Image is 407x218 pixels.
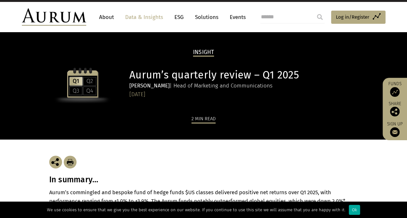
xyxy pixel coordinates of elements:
[129,69,356,81] h1: Aurum’s quarterly review – Q1 2025
[171,11,187,23] a: ESG
[22,8,86,26] img: Aurum
[64,156,77,168] img: Download Article
[49,156,62,168] img: Share this post
[386,121,404,137] a: Sign up
[129,90,356,99] div: [DATE]
[390,127,400,137] img: Sign up to our newsletter
[349,205,360,215] div: Ok
[129,82,170,89] strong: [PERSON_NAME]
[390,107,400,116] img: Share this post
[191,115,216,123] div: 2 min read
[96,11,117,23] a: About
[122,11,166,23] a: Data & Insights
[227,11,246,23] a: Events
[386,102,404,116] div: Share
[129,81,356,90] div: | Head of Marketing and Communications
[49,175,358,185] h3: In summary…
[192,11,222,23] a: Solutions
[193,49,214,57] h2: Insight
[390,87,400,97] img: Access Funds
[331,11,385,24] a: Log in/Register
[336,13,369,21] span: Log in/Register
[386,81,404,97] a: Funds
[313,11,326,23] input: Submit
